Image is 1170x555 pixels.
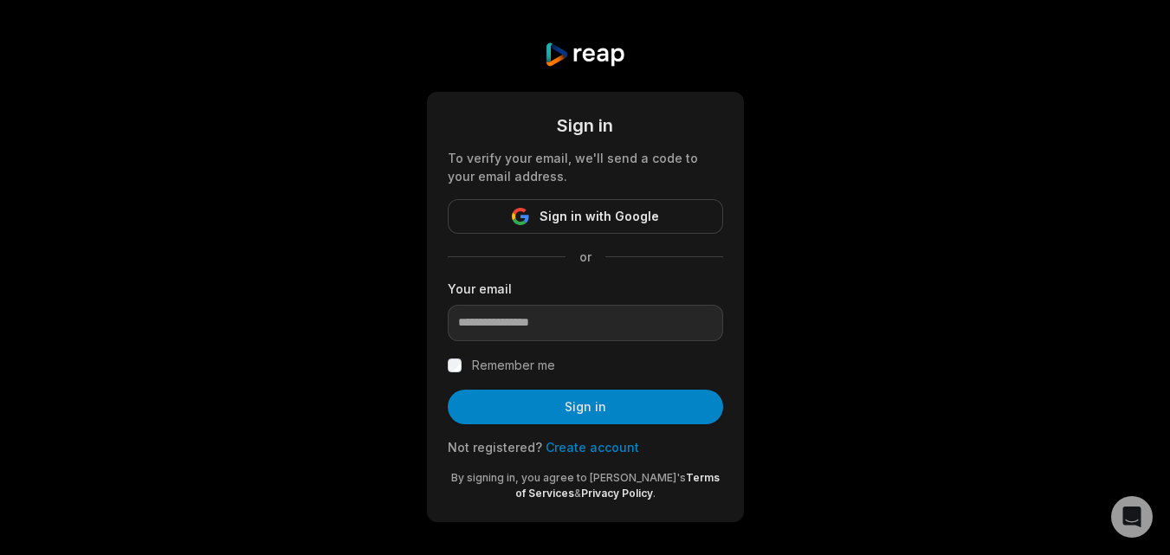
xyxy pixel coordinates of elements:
[448,280,723,298] label: Your email
[448,149,723,185] div: To verify your email, we'll send a code to your email address.
[448,199,723,234] button: Sign in with Google
[574,487,581,500] span: &
[546,440,639,455] a: Create account
[540,206,659,227] span: Sign in with Google
[515,471,720,500] a: Terms of Services
[448,390,723,424] button: Sign in
[1111,496,1153,538] div: Open Intercom Messenger
[448,113,723,139] div: Sign in
[544,42,626,68] img: reap
[653,487,656,500] span: .
[451,471,686,484] span: By signing in, you agree to [PERSON_NAME]'s
[581,487,653,500] a: Privacy Policy
[472,355,555,376] label: Remember me
[448,440,542,455] span: Not registered?
[566,248,605,266] span: or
